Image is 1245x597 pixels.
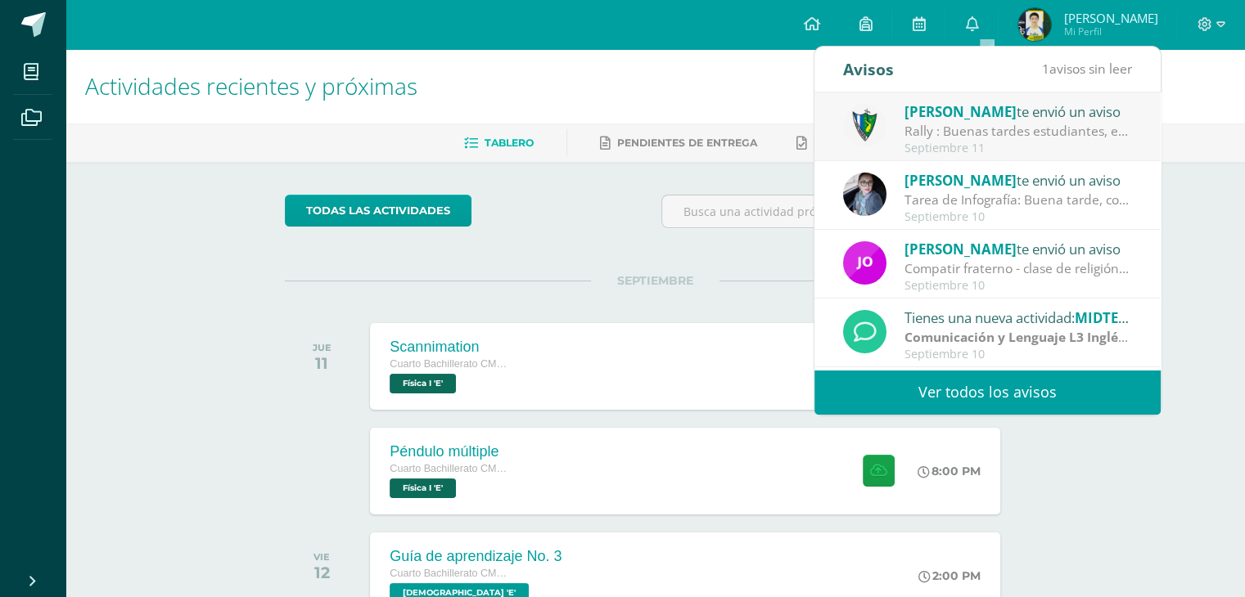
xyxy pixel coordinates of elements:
div: Péndulo múltiple [390,443,512,460]
div: te envió un aviso [904,238,1132,259]
a: Ver todos los avisos [814,370,1161,415]
div: 12 [314,563,330,582]
span: Cuarto Bachillerato CMP Bachillerato en CCLL con Orientación en Computación [390,463,512,474]
div: Septiembre 11 [904,141,1132,155]
span: MIDTERM [1075,308,1140,327]
div: | Parcial [904,328,1132,347]
span: [PERSON_NAME] [904,102,1017,121]
div: Scannimation [390,339,512,356]
img: 9f174a157161b4ddbe12118a61fed988.png [843,104,886,147]
div: Avisos [843,47,894,92]
div: Septiembre 10 [904,279,1132,293]
div: 8:00 PM [918,464,981,478]
span: Cuarto Bachillerato CMP Bachillerato en CCLL con Orientación en Computación [390,568,512,579]
div: te envió un aviso [904,101,1132,122]
div: Compatir fraterno - clase de religión: Buenas tardes, jóvenes: Lamentablemente hoy no pudimos rea... [904,259,1132,278]
span: SEPTIEMBRE [591,273,719,288]
span: Cuarto Bachillerato CMP Bachillerato en CCLL con Orientación en Computación [390,358,512,370]
a: todas las Actividades [285,195,471,227]
div: Septiembre 10 [904,210,1132,224]
span: Actividades recientes y próximas [85,70,417,101]
img: 6614adf7432e56e5c9e182f11abb21f1.png [843,241,886,285]
div: te envió un aviso [904,169,1132,191]
span: Pendientes de entrega [617,137,757,149]
a: Tablero [464,130,534,156]
img: 702136d6d401d1cd4ce1c6f6778c2e49.png [843,173,886,216]
span: Física I 'E' [390,374,456,393]
input: Busca una actividad próxima aquí... [662,195,1025,227]
div: 11 [313,353,332,373]
span: Tablero [485,137,534,149]
span: Mi Perfil [1063,25,1157,38]
div: JUE [313,342,332,353]
span: Física I 'E' [390,478,456,498]
span: 1 [1042,60,1049,78]
div: Tarea de Infografía: Buena tarde, con preocupación he notado que algunos alumnos no están entrega... [904,191,1132,209]
span: avisos sin leer [1042,60,1132,78]
span: [PERSON_NAME] [904,240,1017,258]
div: VIE [314,551,330,563]
a: Entregadas [796,130,886,156]
img: b81d76627efbc39546ad2b02ffd2af7b.png [1018,8,1051,41]
div: Guía de aprendizaje No. 3 [390,548,562,565]
div: 2:00 PM [918,568,981,583]
div: Septiembre 10 [904,348,1132,361]
strong: Comunicación y Lenguaje L3 Inglés [904,328,1128,346]
div: Tienes una nueva actividad: [904,307,1132,328]
span: [PERSON_NAME] [1063,10,1157,26]
div: Rally : Buenas tardes estudiantes, es un gusto saludarlos. Por este medio se informa que los jóve... [904,122,1132,141]
a: Pendientes de entrega [600,130,757,156]
span: [PERSON_NAME] [904,171,1017,190]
